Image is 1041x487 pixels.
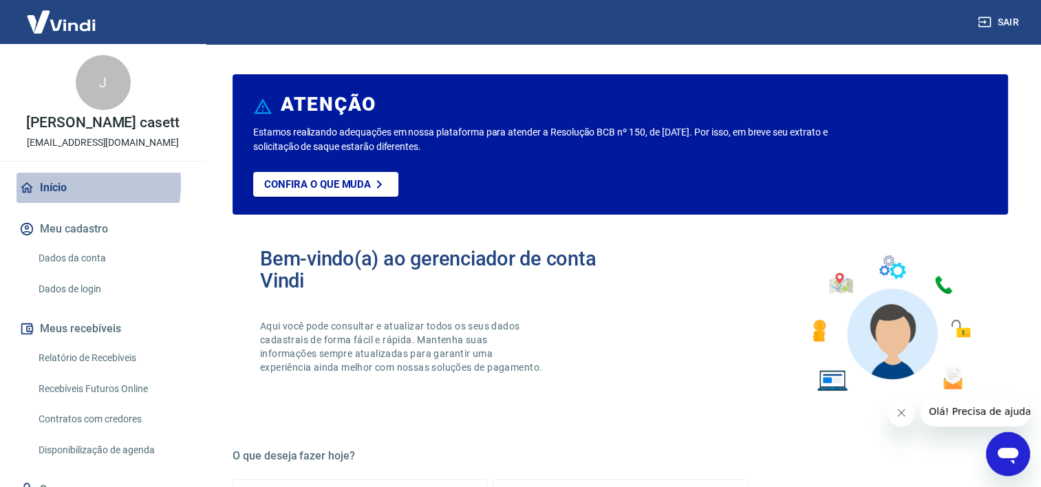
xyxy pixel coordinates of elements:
[26,116,180,130] p: [PERSON_NAME] casett
[260,248,621,292] h2: Bem-vindo(a) ao gerenciador de conta Vindi
[921,396,1030,426] iframe: Mensagem da empresa
[27,136,179,150] p: [EMAIL_ADDRESS][DOMAIN_NAME]
[8,10,116,21] span: Olá! Precisa de ajuda?
[17,1,106,43] img: Vindi
[888,399,915,426] iframe: Fechar mensagem
[17,314,189,344] button: Meus recebíveis
[260,319,545,374] p: Aqui você pode consultar e atualizar todos os seus dados cadastrais de forma fácil e rápida. Mant...
[986,432,1030,476] iframe: Botão para abrir a janela de mensagens
[33,344,189,372] a: Relatório de Recebíveis
[33,436,189,464] a: Disponibilização de agenda
[253,172,398,197] a: Confira o que muda
[33,405,189,433] a: Contratos com credores
[17,173,189,203] a: Início
[975,10,1024,35] button: Sair
[253,125,841,154] p: Estamos realizando adequações em nossa plataforma para atender a Resolução BCB nº 150, de [DATE]....
[33,275,189,303] a: Dados de login
[17,214,189,244] button: Meu cadastro
[33,244,189,272] a: Dados da conta
[281,98,376,111] h6: ATENÇÃO
[33,375,189,403] a: Recebíveis Futuros Online
[264,178,371,191] p: Confira o que muda
[76,55,131,110] div: J
[233,449,1008,463] h5: O que deseja fazer hoje?
[800,248,980,400] img: Imagem de um avatar masculino com diversos icones exemplificando as funcionalidades do gerenciado...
